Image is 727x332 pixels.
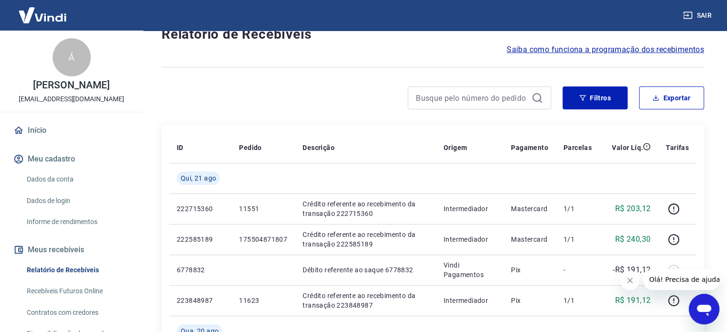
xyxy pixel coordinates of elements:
p: Intermediador [444,235,496,244]
p: R$ 203,12 [615,203,651,214]
p: Pagamento [511,143,548,152]
button: Meu cadastro [11,149,131,170]
p: Mastercard [511,204,548,214]
p: Pix [511,265,548,275]
p: [PERSON_NAME] [33,80,109,90]
span: Olá! Precisa de ajuda? [6,7,80,14]
p: Origem [444,143,467,152]
p: 222585189 [177,235,224,244]
a: Informe de rendimentos [23,212,131,232]
p: 222715360 [177,204,224,214]
p: -R$ 191,12 [613,264,651,276]
button: Sair [681,7,716,24]
a: Recebíveis Futuros Online [23,281,131,301]
a: Dados da conta [23,170,131,189]
p: Pedido [239,143,261,152]
p: 1/1 [564,296,592,305]
p: ID [177,143,184,152]
p: Débito referente ao saque 6778832 [303,265,428,275]
p: 175504871807 [239,235,287,244]
a: Saiba como funciona a programação dos recebimentos [507,44,704,55]
iframe: Botão para abrir a janela de mensagens [689,294,719,324]
p: 11623 [239,296,287,305]
p: Crédito referente ao recebimento da transação 222585189 [303,230,428,249]
p: Pix [511,296,548,305]
p: R$ 240,30 [615,234,651,245]
p: [EMAIL_ADDRESS][DOMAIN_NAME] [19,94,124,104]
p: Parcelas [564,143,592,152]
button: Filtros [563,86,628,109]
p: 11551 [239,204,287,214]
span: Qui, 21 ago [181,173,216,183]
p: Crédito referente ao recebimento da transação 223848987 [303,291,428,310]
p: - [564,265,592,275]
p: 1/1 [564,235,592,244]
img: Vindi [11,0,74,30]
a: Início [11,120,131,141]
a: Relatório de Recebíveis [23,260,131,280]
p: Valor Líq. [612,143,643,152]
a: Contratos com credores [23,303,131,322]
input: Busque pelo número do pedido [416,91,528,105]
iframe: Fechar mensagem [620,271,640,290]
p: Tarifas [666,143,689,152]
button: Exportar [639,86,704,109]
p: Descrição [303,143,335,152]
iframe: Mensagem da empresa [643,269,719,290]
p: Vindi Pagamentos [444,260,496,279]
p: 6778832 [177,265,224,275]
p: Mastercard [511,235,548,244]
p: R$ 191,12 [615,295,651,306]
p: 1/1 [564,204,592,214]
p: Crédito referente ao recebimento da transação 222715360 [303,199,428,218]
a: Dados de login [23,191,131,211]
div: Á [53,38,91,76]
h4: Relatório de Recebíveis [162,25,704,44]
p: 223848987 [177,296,224,305]
p: Intermediador [444,296,496,305]
button: Meus recebíveis [11,239,131,260]
p: Intermediador [444,204,496,214]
